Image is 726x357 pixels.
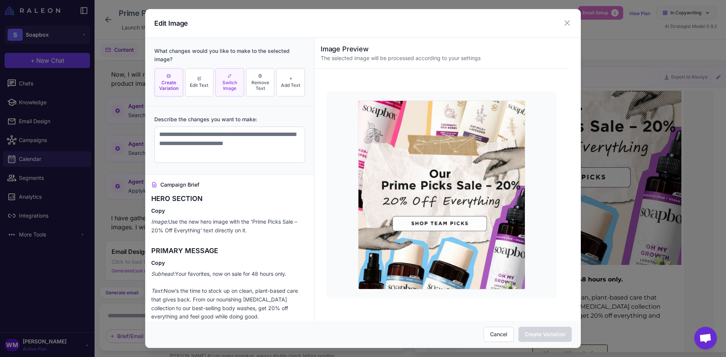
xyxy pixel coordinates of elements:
span: Add Text [281,82,300,88]
button: Switch Image [215,68,244,97]
div: Now’s the time to stock up on clean, plant-based care that gives back. From our nourishing [MEDIC... [53,184,235,239]
em: Text: [151,287,164,294]
div: Open chat [694,327,717,349]
button: Edit Text [185,68,214,97]
label: Describe the changes you want to make: [154,115,305,124]
p: The selected image will be processed according to your settings [321,54,563,62]
span: Remove Text [248,80,273,91]
strong: Your favorites, now on sale for 48 hours only. [53,185,197,192]
p: Use the new hero image with the 'Prime Picks Sale – 20% Off Everything' text directly on it. [151,218,308,235]
h4: Copy [151,207,308,215]
h3: PRIMARY MESSAGE [151,246,308,256]
span: Edit Text [190,82,208,88]
span: Switch Image [217,80,242,91]
button: Remove Text [246,68,275,97]
button: Create Variation [518,327,572,342]
button: Cancel [484,327,514,342]
h4: Copy [151,259,308,267]
a: Shop The Sale [106,254,181,274]
div: What changes would you like to make to the selected image? [154,47,305,63]
button: Add Text [276,68,305,97]
button: Create Variation [154,68,183,97]
em: Image: [151,218,168,225]
em: Subhead: [151,270,175,277]
span: Create Variation [157,80,181,91]
h3: HERO SECTION [151,193,308,204]
img: Vibrant collage of Soapbox products with text overlay 'Prime Picks Sale – 20% Off Everything'. [358,100,525,289]
p: Your favorites, now on sale for 48 hours only. Now’s the time to stock up on clean, plant-based c... [151,270,308,338]
span: Shop The Sale [107,254,181,274]
h4: Campaign Brief [151,181,308,189]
